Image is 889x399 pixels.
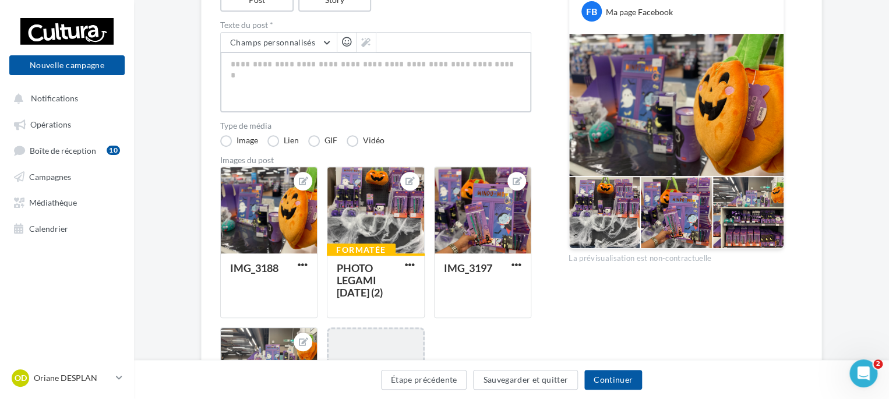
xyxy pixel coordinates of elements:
[30,145,96,155] span: Boîte de réception
[220,135,258,147] label: Image
[34,372,111,384] p: Oriane DESPLAN
[569,249,784,264] div: La prévisualisation est non-contractuelle
[473,370,578,390] button: Sauvegarder et quitter
[29,223,68,233] span: Calendrier
[220,156,531,164] div: Images du post
[337,262,383,299] div: PHOTO LEGAMI [DATE] (2)
[230,262,278,274] div: IMG_3188
[220,122,531,130] label: Type de média
[849,359,877,387] iframe: Intercom live chat
[9,367,125,389] a: OD Oriane DESPLAN
[230,37,315,47] span: Champs personnalisés
[327,243,395,256] div: Formatée
[606,6,673,18] div: Ma page Facebook
[347,135,384,147] label: Vidéo
[7,191,127,212] a: Médiathèque
[15,372,27,384] span: OD
[31,93,78,103] span: Notifications
[7,113,127,134] a: Opérations
[444,262,492,274] div: IMG_3197
[873,359,883,369] span: 2
[30,119,71,129] span: Opérations
[7,165,127,186] a: Campagnes
[221,33,337,52] button: Champs personnalisés
[7,217,127,238] a: Calendrier
[29,197,77,207] span: Médiathèque
[308,135,337,147] label: GIF
[7,87,122,108] button: Notifications
[107,146,120,155] div: 10
[29,171,71,181] span: Campagnes
[584,370,642,390] button: Continuer
[381,370,467,390] button: Étape précédente
[7,139,127,161] a: Boîte de réception10
[220,21,531,29] label: Texte du post *
[267,135,299,147] label: Lien
[581,1,602,22] div: FB
[9,55,125,75] button: Nouvelle campagne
